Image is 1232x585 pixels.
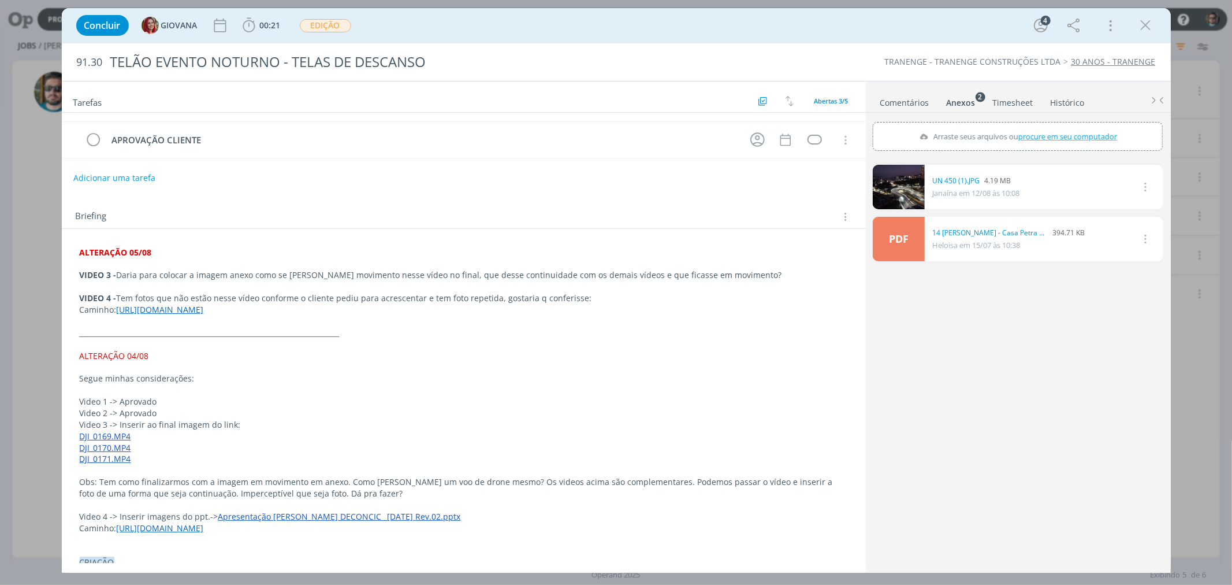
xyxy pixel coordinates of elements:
[62,8,1171,573] div: dialog
[80,557,114,568] span: CRIAÇÃO
[885,56,1061,67] a: TRANENGE - TRANENGE CONSTRUÇÕES LTDA
[80,511,848,523] p: Video 4 -> Inserir imagens do ppt.->
[73,168,156,188] button: Adicionar uma tarefa
[80,247,152,258] strong: ALTERAÇÃO 05/08
[880,92,930,109] a: Comentários
[80,292,848,304] p: Tem fotos que não estão nesse vídeo conforme o cliente pediu para acrescentar e tem foto repetida...
[976,92,985,102] sup: 2
[80,292,117,303] strong: VIDEO 4 -
[76,15,129,36] button: Concluir
[80,476,848,499] p: Obs: Tem como finalizarmos com a imagem em movimento em anexo. Como [PERSON_NAME] um voo de drone...
[80,523,848,534] p: Caminho:
[240,16,284,35] button: 00:21
[80,453,131,464] a: DJI_0171.MP4
[932,240,1020,250] span: Heloisa em 15/07 às 10:38
[105,48,701,76] div: TELÃO EVENTO NOTURNO - TELAS DE DESCANSO
[992,92,1034,109] a: Timesheet
[80,350,149,361] span: ALTERAÇÃO 04/08
[80,431,131,442] a: DJI_0169.MP4
[107,133,740,147] div: APROVAÇÃO CLIENTE
[76,209,107,224] span: Briefing
[932,176,980,186] a: UN 450 (1).JPG
[142,17,198,34] button: GGIOVANA
[1032,16,1050,35] button: 4
[80,408,848,419] p: Video 2 -> Aprovado
[80,304,117,315] span: Caminho:
[73,94,102,108] span: Tarefas
[80,373,848,384] p: Segue minhas considerações:
[915,129,1121,144] label: Arraste seus arquivos ou
[77,56,103,69] span: 91.30
[1019,131,1118,142] span: procure em seu computador
[932,176,1019,186] div: 4.19 MB
[814,97,848,105] span: Abertas 3/5
[299,18,352,33] button: EDIÇÃO
[947,97,976,109] div: Anexos
[300,19,351,32] span: EDIÇÃO
[932,228,1085,238] div: 394.71 KB
[84,21,121,30] span: Concluir
[873,217,925,261] a: PDF
[161,21,198,29] span: GIOVANA
[80,269,848,281] p: Daria para colocar a imagem anexo como se [PERSON_NAME] movimento nesse vídeo no final, que desse...
[80,269,117,280] strong: VIDEO 3 -
[932,228,1048,238] a: 14 [PERSON_NAME] - Casa Petra Pixel Map.drawio.pdf
[260,20,281,31] span: 00:21
[932,188,1019,198] span: Janaína em 12/08 às 10:08
[786,96,794,106] img: arrow-down-up.svg
[1071,56,1156,67] a: 30 ANOS - TRANENGE
[80,419,848,431] p: Video 3 -> Inserir ao final imagem do link:
[218,511,461,522] a: Apresentação [PERSON_NAME] DECONCIC _[DATE] Rev.02.pptx
[1050,92,1085,109] a: Histórico
[142,17,159,34] img: G
[80,327,848,339] p: ___________________________________________________________________________
[1041,16,1051,25] div: 4
[117,523,204,534] a: [URL][DOMAIN_NAME]
[117,304,204,315] a: [URL][DOMAIN_NAME]
[80,442,131,453] a: DJI_0170.MP4
[80,396,848,408] p: Video 1 -> Aprovado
